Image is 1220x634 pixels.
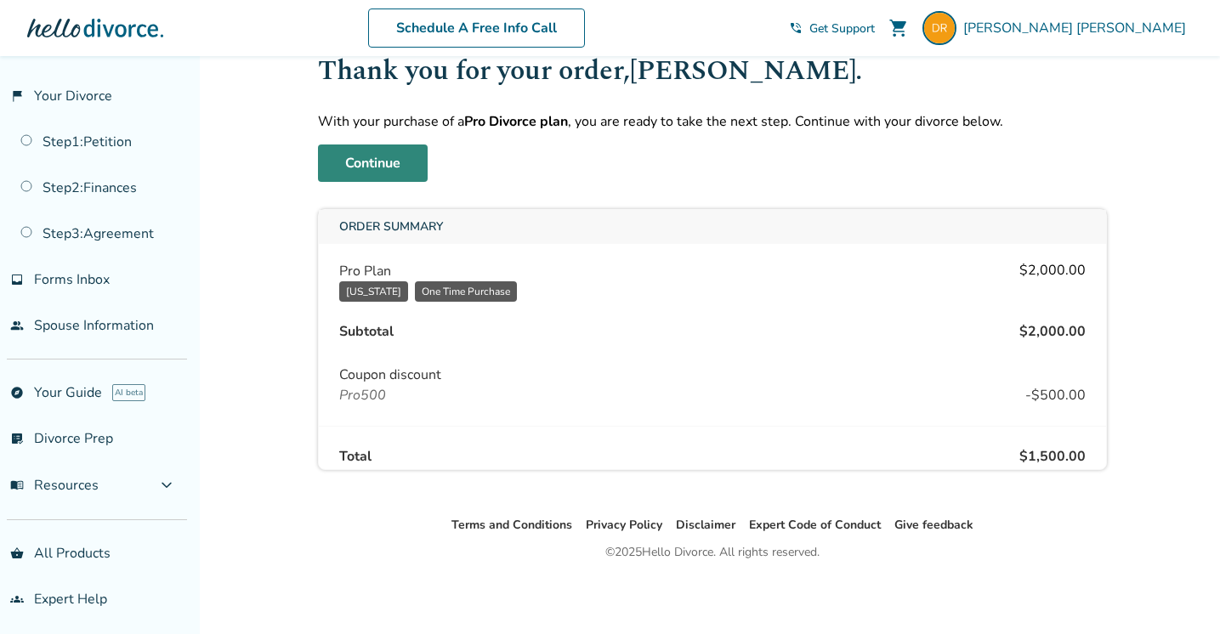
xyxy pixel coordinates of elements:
span: explore [10,386,24,399]
span: AI beta [112,384,145,401]
strong: Pro Divorce plan [464,112,568,131]
a: Continue [318,144,428,182]
div: $1,500.00 [1019,447,1086,466]
li: Give feedback [894,515,973,535]
div: © 2025 Hello Divorce. All rights reserved. [605,542,820,563]
div: [US_STATE] [339,281,408,302]
span: Pro Plan [339,261,517,281]
span: inbox [10,273,24,286]
span: menu_book [10,478,24,492]
div: One Time Purchase [415,281,517,302]
span: shopping_cart [888,18,909,38]
a: Terms and Conditions [451,517,572,533]
a: phone_in_talkGet Support [789,20,875,37]
iframe: Chat Widget [1135,552,1220,634]
h1: Thank you for your order, [PERSON_NAME] . [318,50,1107,92]
span: Coupon discount [339,365,1086,385]
p: With your purchase of a , you are ready to take the next step. Continue with your divorce below. [318,112,1107,131]
span: groups [10,592,24,606]
div: Order Summary [319,210,1106,244]
span: Pro500 [339,385,386,405]
div: Subtotal [339,322,394,341]
a: Expert Code of Conduct [749,517,881,533]
a: Privacy Policy [586,517,662,533]
a: Schedule A Free Info Call [368,8,585,48]
div: $2,000.00 [1019,261,1086,302]
span: expand_more [156,475,177,495]
li: Disclaimer [676,515,735,535]
div: Total [339,447,372,466]
img: dorothy.radke@gmail.com [922,11,956,45]
span: Forms Inbox [34,270,110,289]
span: Get Support [809,20,875,37]
span: list_alt_check [10,432,24,445]
span: Resources [10,476,99,495]
span: [PERSON_NAME] [PERSON_NAME] [963,19,1193,37]
span: people [10,319,24,332]
span: phone_in_talk [789,21,803,35]
span: shopping_basket [10,546,24,560]
div: - $500.00 [1025,385,1086,405]
span: flag_2 [10,89,24,103]
div: $2,000.00 [1019,322,1086,341]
